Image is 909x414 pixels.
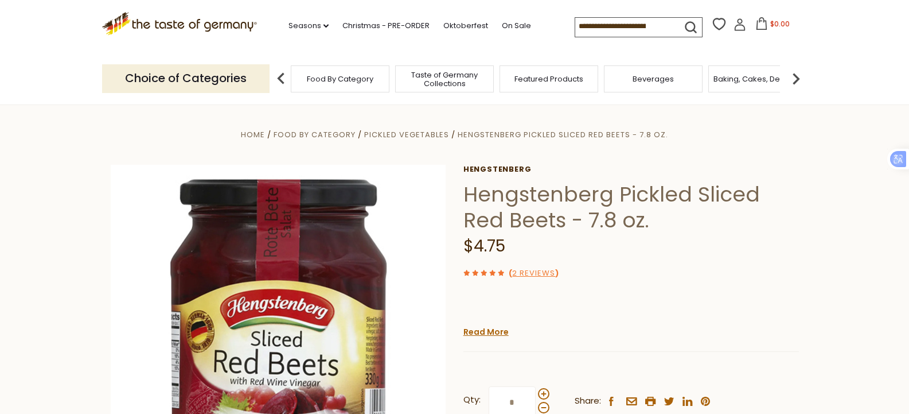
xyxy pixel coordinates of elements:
a: Beverages [633,75,674,83]
a: Baking, Cakes, Desserts [713,75,802,83]
a: Christmas - PRE-ORDER [342,20,430,32]
h1: Hengstenberg Pickled Sliced Red Beets - 7.8 oz. [463,181,799,233]
a: Food By Category [307,75,373,83]
a: Read More [463,326,509,338]
a: Featured Products [514,75,583,83]
strong: Qty: [463,393,481,407]
img: previous arrow [270,67,292,90]
a: On Sale [502,20,531,32]
a: Food By Category [274,129,356,140]
span: $4.75 [463,235,505,257]
a: 2 Reviews [512,268,555,280]
a: Seasons [288,20,329,32]
span: $0.00 [770,19,790,29]
a: Hengstenberg Pickled Sliced Red Beets - 7.8 oz. [458,129,668,140]
span: Share: [575,394,601,408]
img: next arrow [785,67,807,90]
a: Hengstenberg [463,165,799,174]
a: Pickled Vegetables [364,129,449,140]
span: ( ) [509,268,559,278]
a: Taste of Germany Collections [399,71,490,88]
p: Choice of Categories [102,64,270,92]
button: $0.00 [748,17,797,34]
a: Oktoberfest [443,20,488,32]
a: Home [241,129,265,140]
